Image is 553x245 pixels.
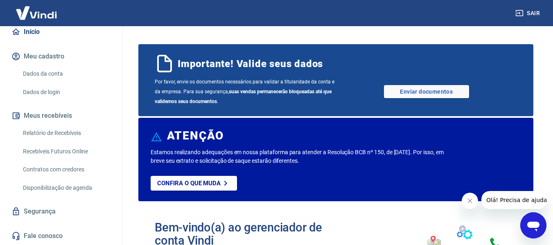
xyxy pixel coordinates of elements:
[5,6,69,12] span: Olá! Precisa de ajuda?
[157,180,221,187] p: Confira o que muda
[384,85,469,98] a: Enviar documentos
[20,84,113,101] a: Dados de login
[10,107,113,125] button: Meus recebíveis
[20,143,113,160] a: Recebíveis Futuros Online
[10,23,113,41] a: Início
[20,65,113,82] a: Dados da conta
[151,148,447,165] p: Estamos realizando adequações em nossa plataforma para atender a Resolução BCB nº 150, de [DATE]....
[20,125,113,142] a: Relatório de Recebíveis
[462,193,478,209] iframe: Fechar mensagem
[20,180,113,196] a: Disponibilização de agenda
[151,176,237,191] a: Confira o que muda
[481,191,546,209] iframe: Mensagem da empresa
[10,47,113,65] button: Meu cadastro
[167,132,224,140] h6: ATENÇÃO
[155,89,332,104] b: suas vendas permanecerão bloqueadas até que validemos seus documentos
[155,77,336,106] span: Por favor, envie os documentos necessários para validar a titularidade da conta e da empresa. Par...
[10,0,63,25] img: Vindi
[20,161,113,178] a: Contratos com credores
[514,6,543,21] button: Sair
[10,202,113,220] a: Segurança
[10,227,113,245] a: Fale conosco
[178,57,323,70] span: Importante! Valide seus dados
[520,212,546,238] iframe: Botão para abrir a janela de mensagens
